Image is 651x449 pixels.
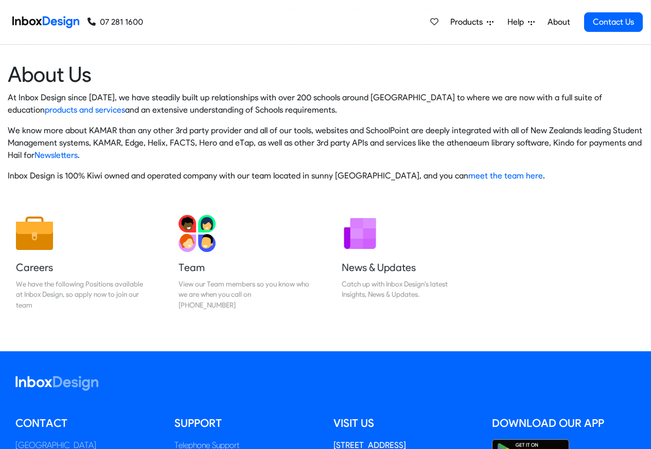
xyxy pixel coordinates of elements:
div: We have the following Positions available at Inbox Design, so apply now to join our team [16,279,147,310]
a: meet the team here [468,171,543,181]
div: View our Team members so you know who we are when you call on [PHONE_NUMBER] [179,279,309,310]
h5: Contact [15,416,159,431]
a: Team View our Team members so you know who we are when you call on [PHONE_NUMBER] [170,207,318,318]
p: We know more about KAMAR than any other 3rd party provider and all of our tools, websites and Sch... [8,124,643,161]
a: Careers We have the following Positions available at Inbox Design, so apply now to join our team [8,207,155,318]
h5: Team [179,260,309,275]
span: Products [450,16,487,28]
a: Products [446,12,498,32]
p: At Inbox Design since [DATE], we have steadily built up relationships with over 200 schools aroun... [8,92,643,116]
img: logo_inboxdesign_white.svg [15,376,98,391]
a: Newsletters [34,150,78,160]
h5: Download our App [492,416,636,431]
div: Catch up with Inbox Design's latest Insights, News & Updates. [342,279,472,300]
a: News & Updates Catch up with Inbox Design's latest Insights, News & Updates. [333,207,481,318]
img: 2022_01_12_icon_newsletter.svg [342,215,379,252]
a: products and services [45,105,125,115]
p: Inbox Design is 100% Kiwi owned and operated company with our team located in sunny [GEOGRAPHIC_D... [8,170,643,182]
h5: Visit us [333,416,477,431]
a: Contact Us [584,12,643,32]
img: 2022_01_13_icon_job.svg [16,215,53,252]
img: 2022_01_13_icon_team.svg [179,215,216,252]
heading: About Us [8,61,643,87]
span: Help [507,16,528,28]
a: 07 281 1600 [87,16,143,28]
a: About [544,12,573,32]
h5: Support [174,416,318,431]
a: Help [503,12,539,32]
h5: News & Updates [342,260,472,275]
h5: Careers [16,260,147,275]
